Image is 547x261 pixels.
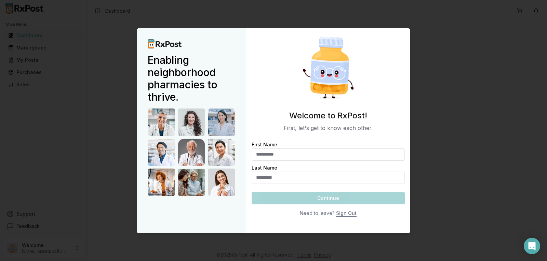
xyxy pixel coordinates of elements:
img: Doctor 7 [148,169,175,196]
button: Sign Out [336,207,357,219]
img: RxPost Logo [148,39,182,48]
p: First, let's get to know each other. [252,124,405,132]
img: Doctor 8 [178,169,205,196]
h2: Enabling neighborhood pharmacies to thrive. [148,54,235,103]
h3: Welcome to RxPost! [252,110,405,121]
label: Last Name [252,165,277,171]
img: Doctor 5 [178,139,205,166]
label: First Name [252,142,277,147]
img: Doctor 1 [148,108,175,136]
div: Need to leave? [300,210,335,217]
img: Doctor 3 [208,108,235,136]
img: Doctor 9 [208,169,235,196]
img: Doctor 6 [208,139,235,166]
img: Doctor 2 [178,108,205,136]
img: Happy Pill Bottle [294,34,362,102]
img: Doctor 4 [148,139,175,166]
